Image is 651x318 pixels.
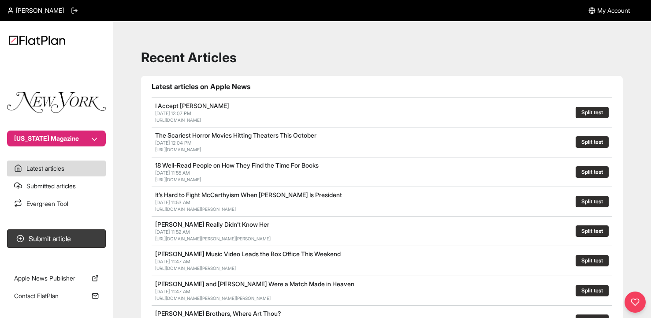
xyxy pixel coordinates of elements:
[155,177,201,182] a: [URL][DOMAIN_NAME]
[7,229,106,248] button: Submit article
[155,117,201,123] a: [URL][DOMAIN_NAME]
[16,6,64,15] span: [PERSON_NAME]
[155,170,190,176] span: [DATE] 11:55 AM
[155,266,236,271] a: [URL][DOMAIN_NAME][PERSON_NAME]
[155,236,271,241] a: [URL][DOMAIN_NAME][PERSON_NAME][PERSON_NAME]
[155,147,201,152] a: [URL][DOMAIN_NAME]
[576,255,609,266] button: Split test
[7,196,106,212] a: Evergreen Tool
[7,270,106,286] a: Apple News Publisher
[155,199,190,206] span: [DATE] 11:53 AM
[155,280,354,288] a: [PERSON_NAME] and [PERSON_NAME] Were a Match Made in Heaven
[576,225,609,237] button: Split test
[155,191,342,198] a: It’s Hard to Fight McCarthyism When [PERSON_NAME] Is President
[155,221,269,228] a: [PERSON_NAME] Really Didn’t Know Her
[7,178,106,194] a: Submitted articles
[7,6,64,15] a: [PERSON_NAME]
[155,310,281,317] a: [PERSON_NAME] Brothers, Where Art Thou?
[155,258,190,265] span: [DATE] 11:47 AM
[155,296,271,301] a: [URL][DOMAIN_NAME][PERSON_NAME][PERSON_NAME]
[155,250,341,258] a: [PERSON_NAME] Music Video Leads the Box Office This Weekend
[155,288,190,295] span: [DATE] 11:47 AM
[7,288,106,304] a: Contact FlatPlan
[7,131,106,146] button: [US_STATE] Magazine
[152,81,612,92] h1: Latest articles on Apple News
[155,110,191,116] span: [DATE] 12:07 PM
[155,206,236,212] a: [URL][DOMAIN_NAME][PERSON_NAME]
[7,92,106,113] img: Publication Logo
[576,166,609,178] button: Split test
[155,131,316,139] a: The Scariest Horror Movies Hitting Theaters This October
[597,6,630,15] span: My Account
[155,140,192,146] span: [DATE] 12:04 PM
[576,107,609,118] button: Split test
[7,161,106,176] a: Latest articles
[155,229,190,235] span: [DATE] 11:52 AM
[576,196,609,207] button: Split test
[576,136,609,148] button: Split test
[155,102,229,109] a: I Accept [PERSON_NAME]
[155,161,319,169] a: 18 Well-Read People on How They Find the Time For Books
[9,35,65,45] img: Logo
[576,285,609,296] button: Split test
[141,49,623,65] h1: Recent Articles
